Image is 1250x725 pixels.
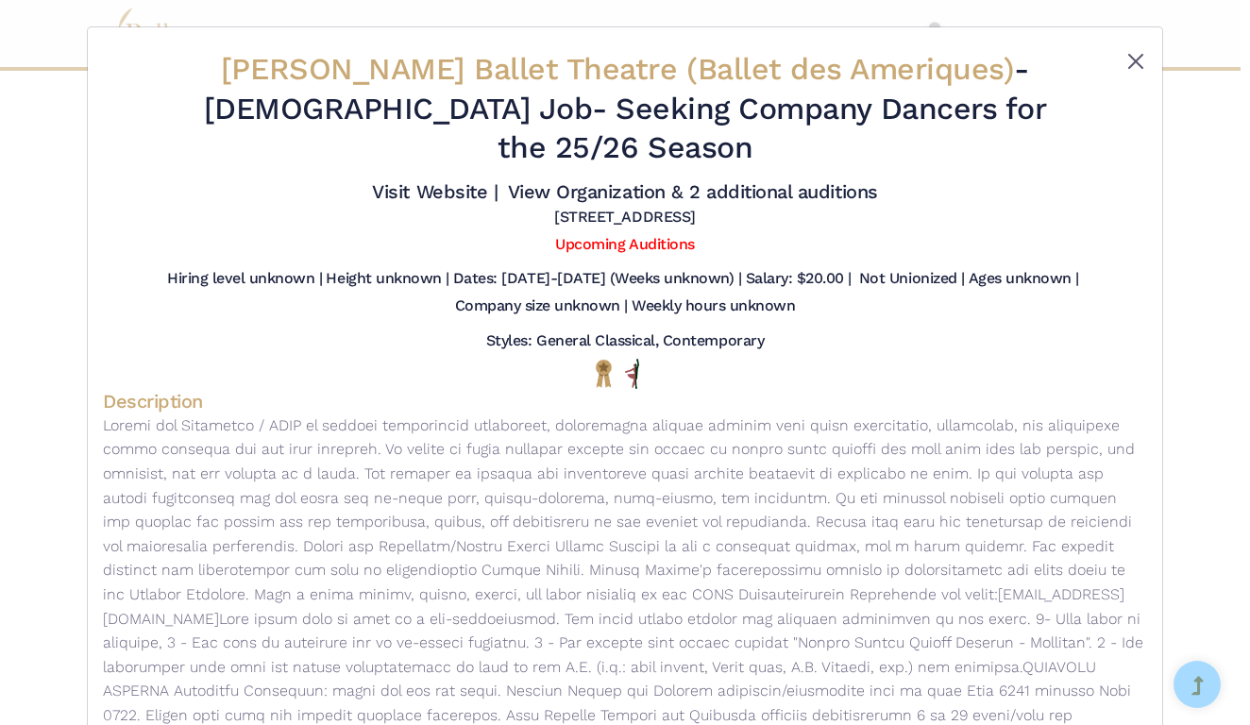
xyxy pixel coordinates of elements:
[592,359,616,388] img: National
[632,296,795,316] h5: Weekly hours unknown
[508,180,878,203] a: View Organization & 2 additional auditions
[204,91,592,126] span: [DEMOGRAPHIC_DATA] Job
[555,235,694,253] a: Upcoming Auditions
[372,180,498,203] a: Visit Website |
[455,296,628,316] h5: Company size unknown |
[969,269,1079,289] h5: Ages unknown |
[326,269,448,289] h5: Height unknown |
[859,269,965,289] h5: Not Unionized |
[221,51,1015,87] span: [PERSON_NAME] Ballet Theatre (Ballet des Ameriques)
[625,359,639,389] img: All
[1124,50,1147,73] button: Close
[486,331,764,351] h5: Styles: General Classical, Contemporary
[453,269,742,289] h5: Dates: [DATE]-[DATE] (Weeks unknown) |
[746,269,852,289] h5: Salary: $20.00 |
[190,50,1060,168] h2: - - Seeking Company Dancers for the 25/26 Season
[167,269,322,289] h5: Hiring level unknown |
[103,389,1147,413] h4: Description
[554,208,695,228] h5: [STREET_ADDRESS]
